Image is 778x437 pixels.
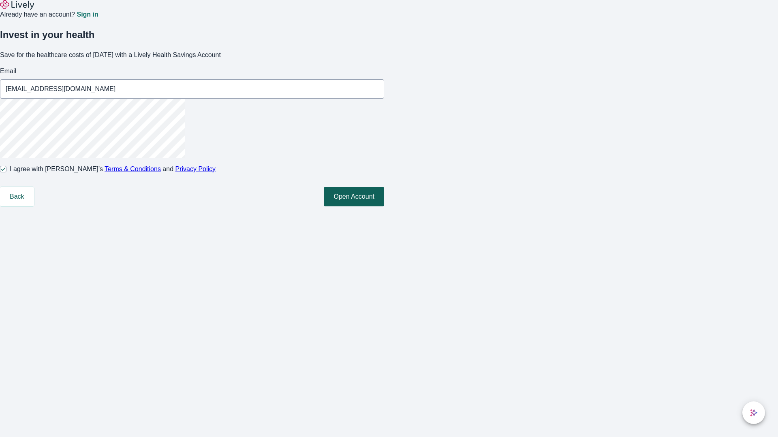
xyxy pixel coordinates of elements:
a: Privacy Policy [175,165,216,172]
button: chat [742,401,765,424]
span: I agree with [PERSON_NAME]’s and [10,164,216,174]
button: Open Account [324,187,384,206]
a: Sign in [77,11,98,18]
a: Terms & Conditions [105,165,161,172]
svg: Lively AI Assistant [750,409,758,417]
